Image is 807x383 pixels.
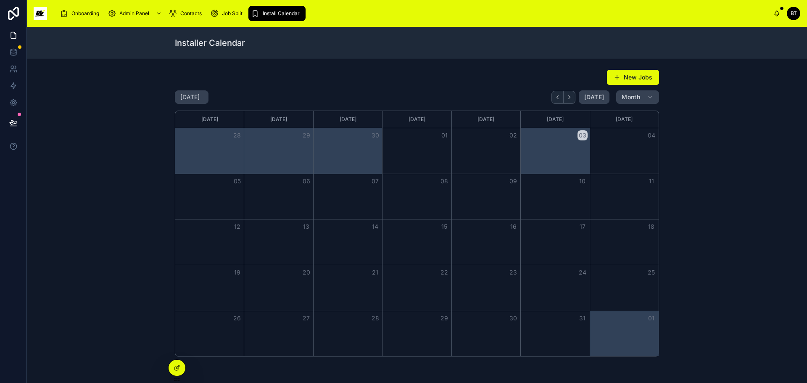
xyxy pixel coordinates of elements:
span: Job Split [222,10,243,17]
button: 20 [301,267,311,277]
a: Onboarding [57,6,105,21]
button: 01 [646,313,657,323]
button: 18 [646,222,657,232]
button: 05 [232,176,242,186]
button: 01 [439,130,449,140]
button: 24 [578,267,588,277]
h1: Installer Calendar [175,37,245,49]
button: Month [616,90,659,104]
button: 12 [232,222,242,232]
button: 10 [578,176,588,186]
div: scrollable content [54,4,773,23]
div: [DATE] [384,111,450,128]
button: 19 [232,267,242,277]
span: Contacts [180,10,202,17]
button: 17 [578,222,588,232]
button: 27 [301,313,311,323]
span: Admin Panel [119,10,149,17]
a: Contacts [166,6,208,21]
a: Job Split [208,6,248,21]
div: [DATE] [315,111,381,128]
span: BT [791,10,797,17]
button: 30 [508,313,518,323]
span: Month [622,93,640,101]
button: 06 [301,176,311,186]
button: 28 [232,130,242,140]
a: Admin Panel [105,6,166,21]
div: [DATE] [177,111,243,128]
div: [DATE] [453,111,519,128]
span: [DATE] [584,93,604,101]
div: Month View [175,111,659,357]
button: 29 [301,130,311,140]
button: 25 [646,267,657,277]
h2: [DATE] [180,93,200,101]
button: Back [551,91,564,104]
button: 03 [578,130,588,140]
button: [DATE] [579,90,609,104]
button: 13 [301,222,311,232]
button: Next [564,91,575,104]
button: 23 [508,267,518,277]
button: 08 [439,176,449,186]
button: 30 [370,130,380,140]
img: App logo [34,7,47,20]
button: 15 [439,222,449,232]
button: 09 [508,176,518,186]
button: 31 [578,313,588,323]
a: Install Calendar [248,6,306,21]
div: [DATE] [522,111,588,128]
button: 26 [232,313,242,323]
button: New Jobs [607,70,659,85]
button: 02 [508,130,518,140]
span: Onboarding [71,10,99,17]
span: Install Calendar [263,10,300,17]
div: [DATE] [591,111,657,128]
button: 28 [370,313,380,323]
button: 16 [508,222,518,232]
button: 11 [646,176,657,186]
button: 22 [439,267,449,277]
button: 14 [370,222,380,232]
div: [DATE] [245,111,311,128]
button: 21 [370,267,380,277]
button: 04 [646,130,657,140]
button: 07 [370,176,380,186]
button: 29 [439,313,449,323]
